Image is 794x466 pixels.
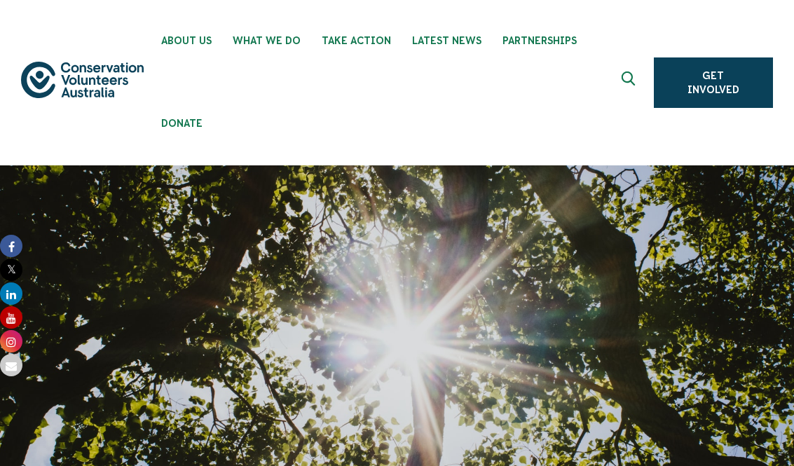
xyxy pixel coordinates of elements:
span: Expand search box [621,71,638,94]
span: About Us [161,35,212,46]
span: Take Action [322,35,391,46]
button: Expand search box Close search box [613,66,647,100]
img: logo.svg [21,62,144,97]
a: Get Involved [654,57,773,108]
span: Latest News [412,35,481,46]
span: What We Do [233,35,301,46]
span: Partnerships [502,35,577,46]
span: Donate [161,118,203,129]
